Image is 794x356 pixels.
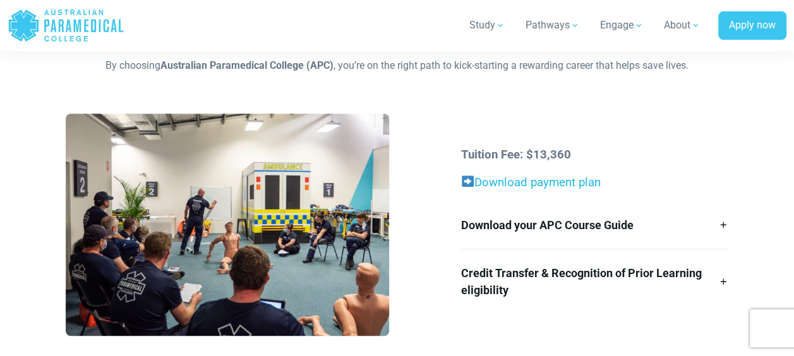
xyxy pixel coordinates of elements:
a: Study [462,8,513,43]
a: Download payment plan [474,175,601,189]
a: Apply now [718,11,786,40]
a: Engage [592,8,651,43]
a: Australian Paramedical College [8,5,124,46]
a: Credit Transfer & Recognition of Prior Learning eligibility [461,249,728,314]
img: ➡️ [462,175,474,187]
a: Pathways [518,8,587,43]
a: About [656,8,708,43]
a: Download your APC Course Guide [461,201,728,249]
strong: Tuition Fee: $13,360 [461,148,571,162]
p: By choosing , you’re on the right path to kick-starting a rewarding career that helps save lives. [66,58,728,73]
strong: Australian Paramedical College (APC) [160,59,334,71]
